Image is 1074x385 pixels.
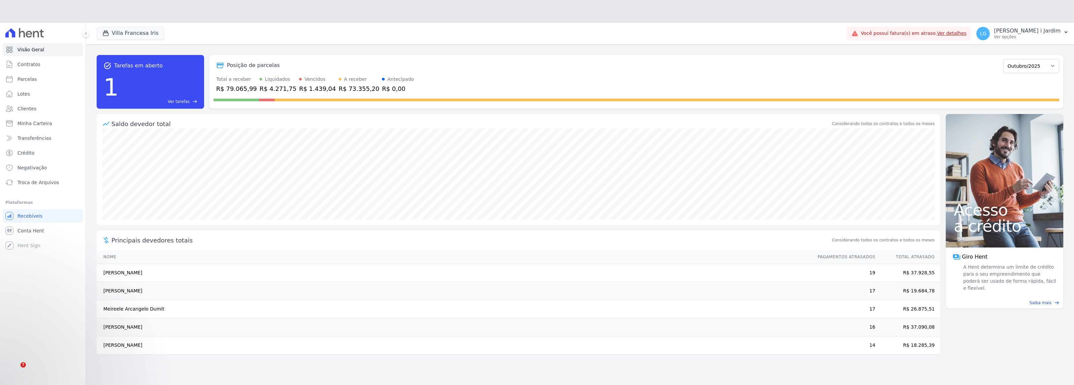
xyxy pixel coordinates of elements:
span: Você possui fatura(s) em atraso. [861,30,967,37]
div: R$ 0,00 [382,84,414,93]
a: Contratos [3,58,83,71]
div: Saldo devedor total [111,119,831,128]
td: Meireele Arcangelo Dumit [97,300,811,318]
span: Tarefas em aberto [114,62,163,70]
a: Visão Geral [3,43,83,56]
span: Parcelas [17,76,37,82]
span: a crédito [954,218,1055,234]
td: 14 [811,336,876,354]
a: Ver tarefas east [121,99,197,105]
td: [PERSON_NAME] [97,282,811,300]
span: A Hent determina um limite de crédito para o seu empreendimento que poderá ser usado de forma ráp... [962,264,1057,292]
span: Transferências [17,135,51,142]
div: Considerando todos os contratos e todos os meses [832,121,935,127]
td: 19 [811,264,876,282]
span: Conta Hent [17,227,44,234]
td: R$ 26.875,51 [876,300,940,318]
span: Minha Carteira [17,120,52,127]
span: Clientes [17,105,36,112]
span: east [192,99,197,104]
span: Principais devedores totais [111,236,831,245]
p: Ver opções [994,34,1061,40]
a: Minha Carteira [3,117,83,130]
a: Saiba mais east [950,300,1059,306]
span: Troca de Arquivos [17,179,59,186]
a: Parcelas [3,72,83,86]
span: Visão Geral [17,46,44,53]
span: task_alt [103,62,111,70]
td: [PERSON_NAME] [97,336,811,354]
div: Vencidos [304,76,325,83]
div: Liquidados [265,76,290,83]
span: Acesso [954,202,1055,218]
button: LG [PERSON_NAME] i Jardim Ver opções [971,24,1074,43]
td: [PERSON_NAME] [97,264,811,282]
a: Transferências [3,131,83,145]
a: Troca de Arquivos [3,176,83,189]
span: Ver tarefas [168,99,190,105]
div: Plataformas [5,199,80,207]
div: R$ 4.271,75 [259,84,296,93]
a: Lotes [3,87,83,101]
td: 17 [811,300,876,318]
span: Considerando todos os contratos e todos os meses [832,237,935,243]
span: Lotes [17,91,30,97]
iframe: Intercom notifications mensagem [5,320,139,367]
a: Ver detalhes [937,31,967,36]
th: Nome [97,250,811,264]
span: east [1054,300,1059,305]
span: Contratos [17,61,40,68]
th: Total Atrasado [876,250,940,264]
a: Clientes [3,102,83,115]
td: [PERSON_NAME] [97,318,811,336]
span: Crédito [17,150,35,156]
th: Pagamentos Atrasados [811,250,876,264]
a: Recebíveis [3,209,83,223]
div: R$ 1.439,04 [299,84,336,93]
div: R$ 79.065,99 [216,84,257,93]
span: Negativação [17,164,47,171]
span: Giro Hent [962,253,987,261]
iframe: Intercom live chat [7,362,23,378]
button: Villa Francesa Iris [97,27,164,40]
td: R$ 37.090,08 [876,318,940,336]
a: Conta Hent [3,224,83,237]
span: LG [980,31,986,36]
td: 16 [811,318,876,336]
td: R$ 18.285,39 [876,336,940,354]
span: Saiba mais [1029,300,1052,306]
div: Posição de parcelas [227,61,280,69]
div: Antecipado [387,76,414,83]
p: [PERSON_NAME] i Jardim [994,27,1061,34]
div: 1 [103,70,119,105]
div: R$ 73.355,20 [339,84,379,93]
a: Crédito [3,146,83,160]
td: 17 [811,282,876,300]
div: A receber [344,76,367,83]
a: Negativação [3,161,83,174]
span: Recebíveis [17,213,43,219]
td: R$ 37.928,55 [876,264,940,282]
td: R$ 19.684,78 [876,282,940,300]
div: Total a receber [216,76,257,83]
span: 7 [20,362,26,368]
